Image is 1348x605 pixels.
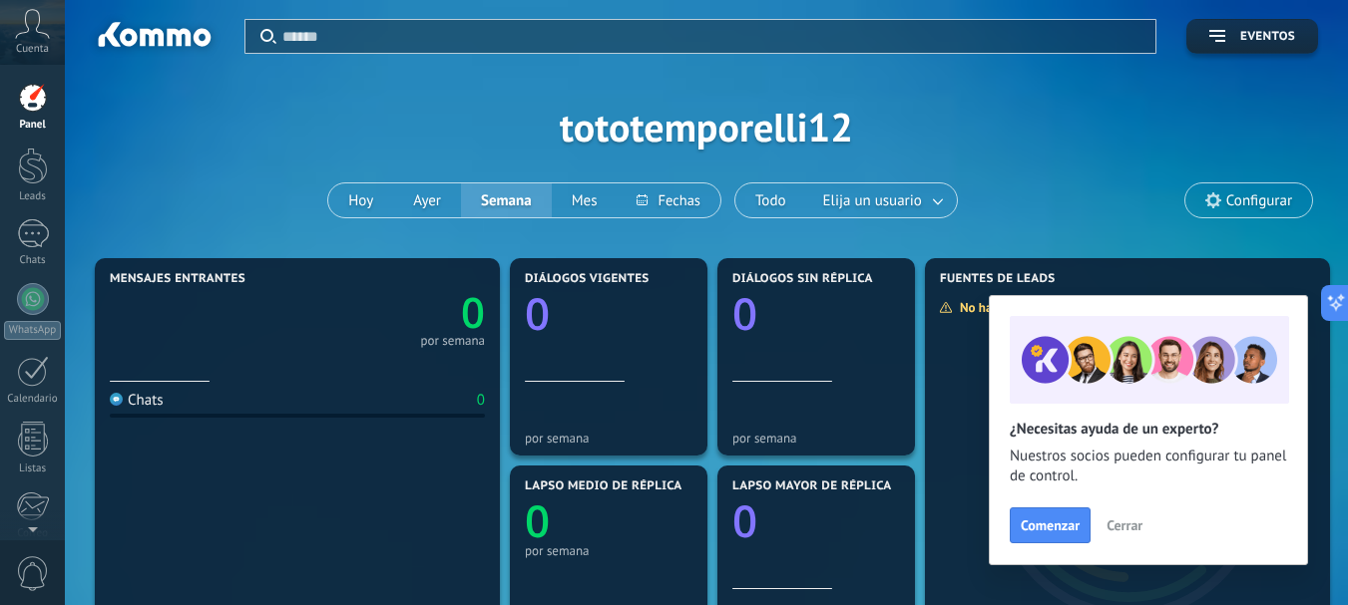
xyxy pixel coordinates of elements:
img: Chats [110,393,123,406]
button: Ayer [393,183,461,217]
div: Leads [4,190,62,203]
div: por semana [525,543,692,558]
span: Mensajes entrantes [110,272,245,286]
span: Eventos [1240,30,1295,44]
div: Panel [4,119,62,132]
span: Configurar [1226,192,1292,209]
text: 0 [525,490,550,550]
span: Diálogos sin réplica [732,272,873,286]
span: Elija un usuario [819,187,926,214]
span: Fuentes de leads [940,272,1056,286]
span: Cerrar [1107,518,1142,532]
h2: ¿Necesitas ayuda de un experto? [1010,420,1287,439]
div: No hay suficientes datos para mostrar [939,299,1181,316]
button: Cerrar [1098,510,1151,540]
button: Todo [735,183,806,217]
span: Cuenta [16,43,49,56]
div: Calendario [4,393,62,406]
button: Comenzar [1010,507,1091,543]
div: por semana [732,431,900,446]
span: Nuestros socios pueden configurar tu panel de control. [1010,447,1287,486]
a: 0 [297,284,485,341]
text: 0 [732,490,757,550]
button: Eventos [1186,19,1318,54]
div: por semana [525,431,692,446]
text: 0 [525,283,550,343]
div: Listas [4,462,62,475]
span: Lapso medio de réplica [525,479,682,493]
text: 0 [461,284,485,341]
div: Chats [4,254,62,267]
button: Elija un usuario [806,183,957,217]
div: Chats [110,391,164,410]
span: Diálogos vigentes [525,272,650,286]
div: WhatsApp [4,321,61,340]
span: Lapso mayor de réplica [732,479,891,493]
button: Hoy [328,183,393,217]
text: 0 [732,283,757,343]
div: por semana [420,336,485,346]
button: Mes [552,183,618,217]
button: Semana [461,183,552,217]
span: Comenzar [1021,518,1080,532]
div: 0 [477,391,485,410]
button: Fechas [617,183,719,217]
